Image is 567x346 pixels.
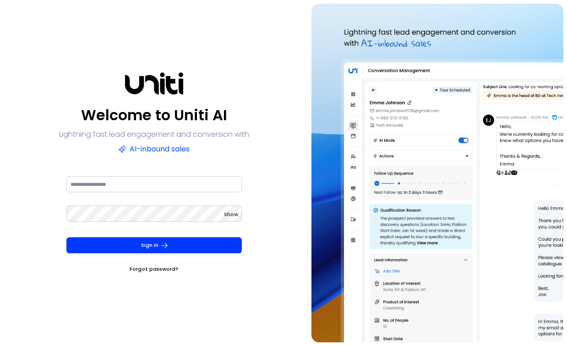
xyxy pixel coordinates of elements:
button: Show [224,210,238,219]
span: Show [224,211,238,218]
p: Lightning fast lead engagement and conversion with [59,128,249,141]
a: Forgot password? [130,264,179,273]
p: AI-inbound sales [118,143,189,156]
p: Welcome to Uniti AI [81,104,227,126]
button: Sign In [66,237,242,253]
img: auth-hero.png [311,4,563,342]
